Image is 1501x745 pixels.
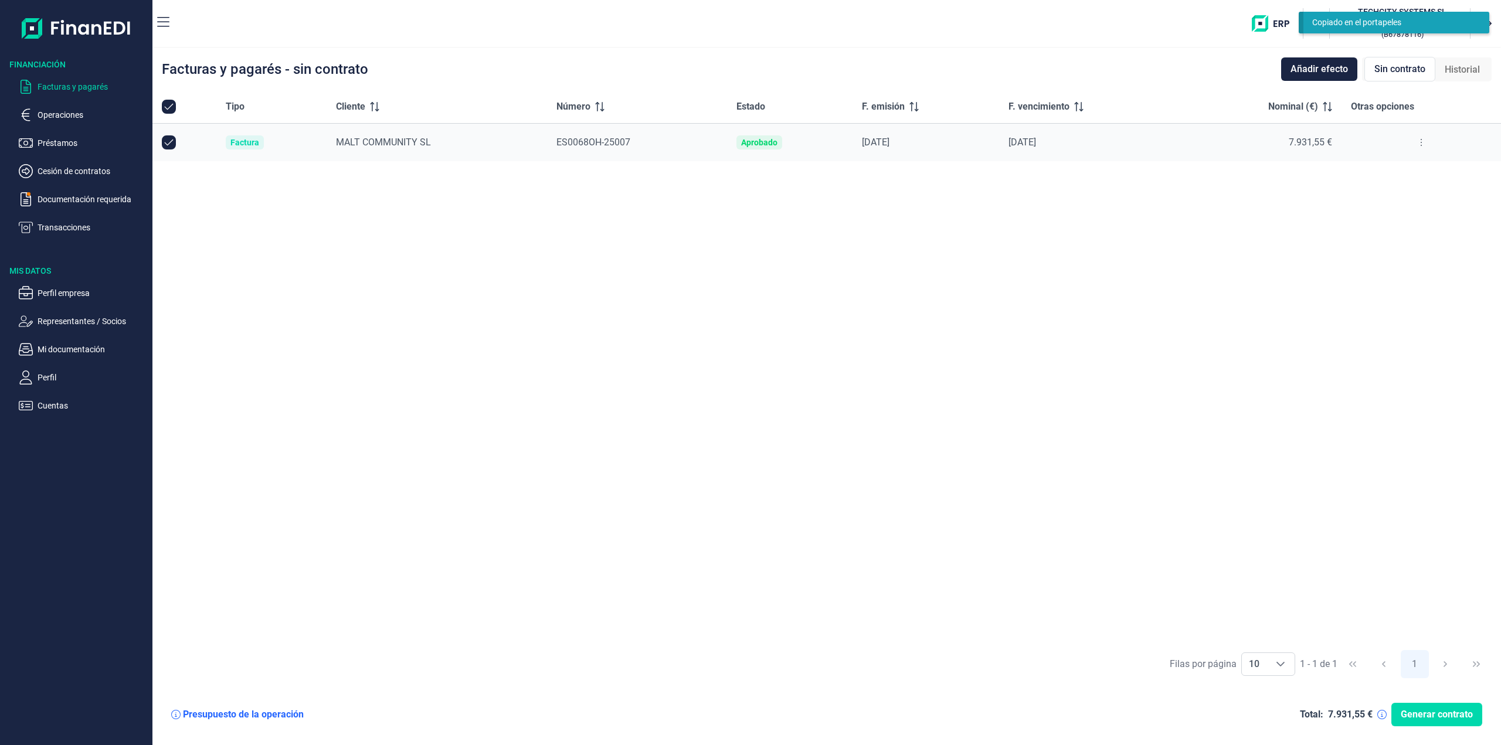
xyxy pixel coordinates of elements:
button: Cuentas [19,399,148,413]
div: All items selected [162,100,176,114]
button: TETECHCITY SYSTEMS SLMark Webley(B67878116) [1334,6,1465,41]
span: 10 [1242,653,1266,675]
span: Añadir efecto [1291,62,1348,76]
button: Cesión de contratos [19,164,148,178]
p: Representantes / Socios [38,314,148,328]
span: Cliente [336,100,365,114]
div: Filas por página [1170,657,1237,671]
p: Perfil empresa [38,286,148,300]
img: erp [1252,15,1298,32]
span: ES0068OH-25007 [556,137,630,148]
p: Facturas y pagarés [38,80,148,94]
button: Documentación requerida [19,192,148,206]
p: Operaciones [38,108,148,122]
div: [DATE] [1008,137,1172,148]
div: Aprobado [741,138,777,147]
button: Previous Page [1370,650,1398,678]
div: Choose [1266,653,1295,675]
div: Facturas y pagarés - sin contrato [162,62,368,76]
button: Representantes / Socios [19,314,148,328]
span: 1 - 1 de 1 [1300,659,1337,669]
span: Tipo [226,100,244,114]
span: Generar contrato [1401,707,1473,722]
button: Operaciones [19,108,148,122]
div: [DATE] [862,137,990,148]
button: Page 1 [1401,650,1429,678]
span: Sin contrato [1374,62,1425,76]
span: MALT COMMUNITY SL [336,137,431,148]
p: Préstamos [38,136,148,150]
button: Last Page [1462,650,1490,678]
span: Nominal (€) [1268,100,1318,114]
span: Estado [736,100,765,114]
button: Perfil empresa [19,286,148,300]
button: Transacciones [19,220,148,234]
p: Documentación requerida [38,192,148,206]
span: F. vencimiento [1008,100,1069,114]
div: Row Unselected null [162,135,176,149]
button: Generar contrato [1391,703,1482,726]
span: Número [556,100,590,114]
button: First Page [1339,650,1367,678]
button: Facturas y pagarés [19,80,148,94]
button: Añadir efecto [1281,57,1357,81]
div: Factura [230,138,259,147]
h3: TECHCITY SYSTEMS SL [1358,6,1446,18]
p: Mi documentación [38,342,148,356]
div: 7.931,55 € [1328,709,1373,720]
span: Otras opciones [1351,100,1414,114]
button: Perfil [19,370,148,385]
p: Transacciones [38,220,148,234]
div: Copiado en el portapeles [1312,16,1472,29]
p: Cesión de contratos [38,164,148,178]
p: Perfil [38,370,148,385]
p: Cuentas [38,399,148,413]
img: Logo de aplicación [22,9,131,47]
button: Préstamos [19,136,148,150]
div: Sin contrato [1364,57,1435,81]
div: Presupuesto de la operación [183,709,304,720]
button: Next Page [1431,650,1459,678]
button: Mi documentación [19,342,148,356]
span: Historial [1445,63,1480,77]
div: Historial [1435,58,1489,81]
div: Total: [1300,709,1323,720]
span: 7.931,55 € [1289,137,1332,148]
span: F. emisión [862,100,905,114]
